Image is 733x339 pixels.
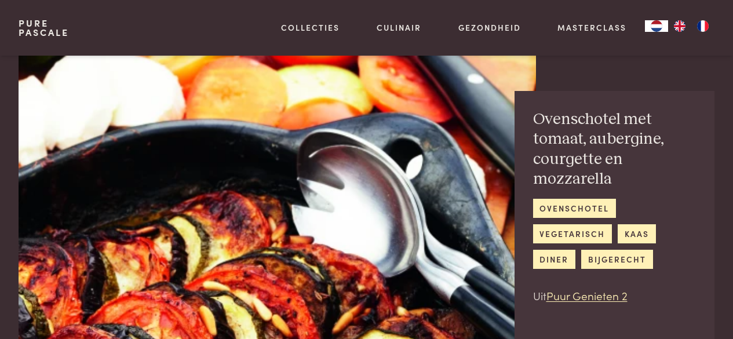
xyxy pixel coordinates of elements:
[377,21,421,34] a: Culinair
[668,20,714,32] ul: Language list
[691,20,714,32] a: FR
[533,250,575,269] a: diner
[546,287,628,303] a: Puur Genieten 2
[645,20,714,32] aside: Language selected: Nederlands
[645,20,668,32] a: NL
[618,224,655,243] a: kaas
[533,110,696,189] h2: Ovenschotel met tomaat, aubergine, courgette en mozzarella
[668,20,691,32] a: EN
[557,21,626,34] a: Masterclass
[458,21,521,34] a: Gezondheid
[645,20,668,32] div: Language
[19,19,69,37] a: PurePascale
[533,224,612,243] a: vegetarisch
[533,199,616,218] a: ovenschotel
[281,21,340,34] a: Collecties
[533,287,696,304] p: Uit
[581,250,652,269] a: bijgerecht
